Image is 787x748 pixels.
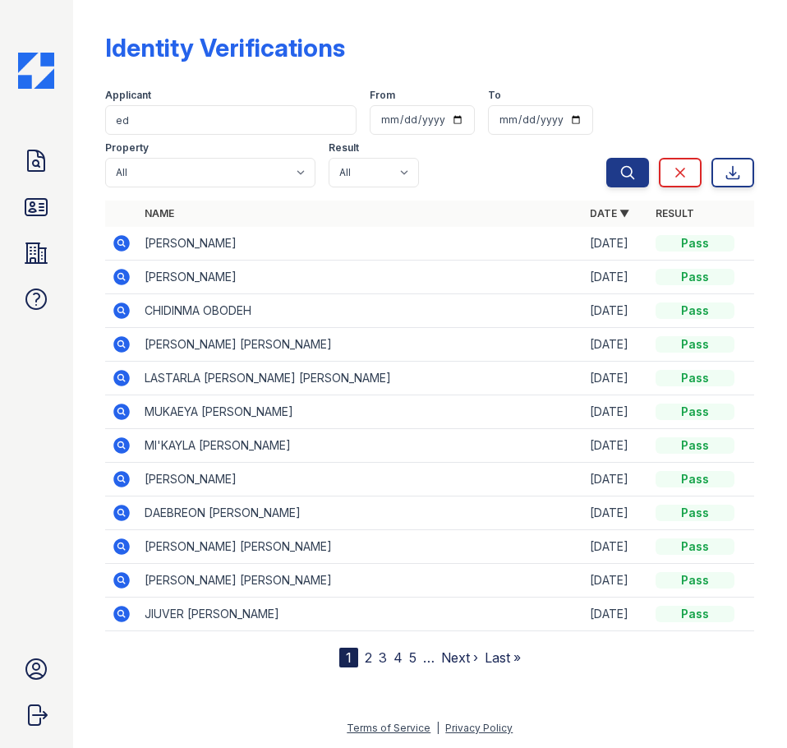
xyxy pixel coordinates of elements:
span: … [423,648,435,667]
td: [DATE] [583,564,649,598]
div: Pass [656,269,734,285]
td: LASTARLA [PERSON_NAME] [PERSON_NAME] [138,362,583,395]
div: Pass [656,606,734,622]
a: 2 [365,649,372,666]
td: [DATE] [583,429,649,463]
td: [DATE] [583,362,649,395]
td: JIUVER [PERSON_NAME] [138,598,583,631]
div: Pass [656,471,734,487]
td: [PERSON_NAME] [138,227,583,261]
div: Pass [656,235,734,252]
td: [DATE] [583,261,649,294]
a: Next › [441,649,478,666]
td: [PERSON_NAME] [138,261,583,294]
input: Search by name or phone number [105,105,357,135]
td: [DATE] [583,395,649,429]
div: Identity Verifications [105,33,345,62]
a: Last » [485,649,521,666]
td: [PERSON_NAME] [138,463,583,496]
a: Terms of Service [347,722,430,734]
a: Privacy Policy [445,722,513,734]
label: Applicant [105,89,151,102]
div: Pass [656,336,734,353]
div: Pass [656,538,734,555]
div: 1 [339,648,358,667]
td: [DATE] [583,598,649,631]
div: Pass [656,302,734,319]
label: Property [105,141,149,155]
img: CE_Icon_Blue-c292c112584629df590d857e76928e9f676e5b41ef8f769ba2f05ee15b207248.png [18,53,54,89]
div: Pass [656,505,734,521]
a: Date ▼ [590,207,629,219]
div: Pass [656,404,734,420]
a: Result [656,207,694,219]
label: To [488,89,501,102]
a: 4 [393,649,403,666]
a: Name [145,207,174,219]
td: [PERSON_NAME] [PERSON_NAME] [138,328,583,362]
td: MI'KAYLA [PERSON_NAME] [138,429,583,463]
td: CHIDINMA OBODEH [138,294,583,328]
label: From [370,89,395,102]
td: DAEBREON [PERSON_NAME] [138,496,583,530]
td: [DATE] [583,463,649,496]
td: [DATE] [583,294,649,328]
div: Pass [656,370,734,386]
td: MUKAEYA [PERSON_NAME] [138,395,583,429]
td: [DATE] [583,530,649,564]
td: [PERSON_NAME] [PERSON_NAME] [138,530,583,564]
td: [DATE] [583,328,649,362]
label: Result [329,141,359,155]
td: [DATE] [583,496,649,530]
td: [PERSON_NAME] [PERSON_NAME] [138,564,583,598]
td: [DATE] [583,227,649,261]
a: 3 [379,649,387,666]
div: | [436,722,440,734]
div: Pass [656,572,734,589]
div: Pass [656,437,734,454]
a: 5 [409,649,417,666]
